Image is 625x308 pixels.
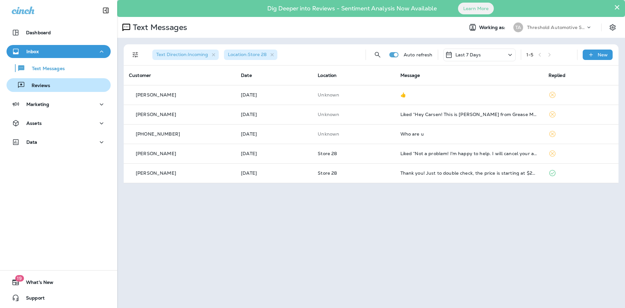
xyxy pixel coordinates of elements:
p: Text Messages [130,22,187,32]
span: Support [20,295,45,303]
div: Liked “Not a problem! I'm happy to help. I will cancel your appointment for tomorrow at 4:00pm. I... [400,151,538,156]
p: [PERSON_NAME] [136,92,176,97]
button: Settings [607,22,618,33]
button: Inbox [7,45,111,58]
p: Dashboard [26,30,51,35]
span: Message [400,72,420,78]
p: [PERSON_NAME] [136,170,176,176]
span: Replied [549,72,565,78]
p: Auto refresh [404,52,433,57]
span: Location [318,72,337,78]
p: Sep 24, 2025 11:59 AM [241,92,307,97]
span: Date [241,72,252,78]
button: Search Messages [371,48,384,61]
p: [PERSON_NAME] [136,151,176,156]
div: TA [513,22,523,32]
div: Text Direction:Incoming [152,50,219,60]
p: This customer does not have a last location and the phone number they messaged is not assigned to... [318,112,390,117]
p: This customer does not have a last location and the phone number they messaged is not assigned to... [318,92,390,97]
button: Dashboard [7,26,111,39]
span: Working as: [479,25,507,30]
button: Marketing [7,98,111,111]
p: This customer does not have a last location and the phone number they messaged is not assigned to... [318,131,390,137]
span: Text Direction : Incoming [156,51,208,57]
button: Learn More [458,3,494,14]
p: Sep 24, 2025 11:52 AM [241,112,307,117]
span: Store 28 [318,170,337,176]
div: Liked “Hey Carsen! This is Danny from Grease Monkey. I'm just sending you a friendly reminder of ... [400,112,538,117]
span: Location : Store 28 [228,51,267,57]
span: Store 28 [318,151,337,156]
span: Customer [129,72,151,78]
button: Filters [129,48,142,61]
p: Sep 24, 2025 09:20 AM [241,151,307,156]
p: [PHONE_NUMBER] [136,131,180,137]
p: Inbox [26,49,39,54]
div: Who are u [400,131,538,137]
div: 1 - 5 [526,52,533,57]
p: Last 7 Days [455,52,481,57]
p: Threshold Automotive Service dba Grease Monkey [527,25,586,30]
button: Reviews [7,78,111,92]
button: Close [614,2,620,12]
p: Assets [26,121,42,126]
span: What's New [20,280,53,287]
p: Data [26,139,37,145]
button: Data [7,136,111,149]
div: Location:Store 28 [224,50,277,60]
button: Assets [7,117,111,130]
p: Sep 23, 2025 03:13 PM [241,170,307,176]
p: [PERSON_NAME] [136,112,176,117]
button: Collapse Sidebar [97,4,115,17]
div: 👍 [400,92,538,97]
div: Thank you! Just to double check, the price is starting at $29.99, is that correct? [400,170,538,176]
p: Reviews [25,83,50,89]
p: Sep 24, 2025 09:59 AM [241,131,307,137]
p: Dig Deeper into Reviews - Sentiment Analysis Now Available [248,7,456,9]
button: Text Messages [7,61,111,75]
p: Text Messages [25,66,65,72]
span: 19 [15,275,24,282]
button: 19What's New [7,276,111,289]
p: Marketing [26,102,49,107]
p: New [598,52,608,57]
button: Support [7,291,111,304]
